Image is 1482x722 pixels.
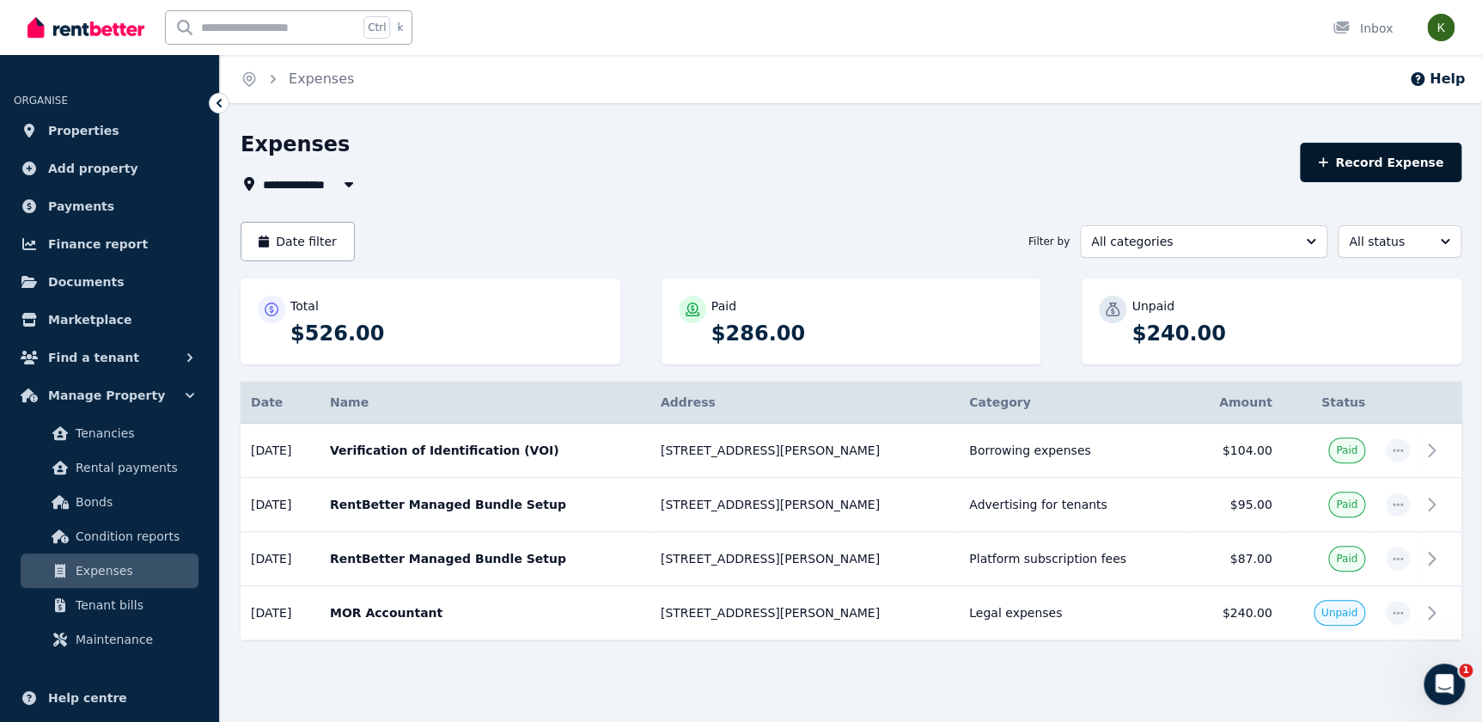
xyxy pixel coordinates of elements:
span: k [397,21,403,34]
p: RentBetter Managed Bundle Setup [330,550,640,567]
td: [STREET_ADDRESS][PERSON_NAME] [650,586,959,640]
a: Add property [14,151,205,186]
span: Marketplace [48,309,131,330]
span: Find a tenant [48,347,139,368]
button: All status [1338,225,1461,258]
th: Category [959,382,1187,424]
td: [DATE] [241,424,320,478]
span: Help centre [48,688,127,708]
td: $240.00 [1187,586,1282,640]
span: All categories [1091,233,1292,250]
button: All categories [1080,225,1327,258]
span: Properties [48,120,119,141]
p: Unpaid [1131,297,1174,315]
a: Properties [14,113,205,148]
img: RentBetter [27,15,144,40]
a: Tenancies [21,416,198,450]
span: Documents [48,272,125,292]
td: $87.00 [1187,532,1282,586]
a: Maintenance [21,622,198,657]
p: Total [290,297,319,315]
a: Tenant bills [21,588,198,622]
button: Help [1409,69,1465,89]
span: 1 [1459,664,1473,677]
p: $286.00 [711,320,1024,347]
button: Manage Property [14,378,205,413]
span: Bonds [76,492,192,512]
span: Paid [1336,498,1357,511]
span: Rental payments [76,457,192,478]
button: Find a tenant [14,340,205,375]
th: Date [241,382,320,424]
span: Manage Property [48,385,165,406]
p: $240.00 [1131,320,1444,347]
span: Maintenance [76,629,192,650]
td: Legal expenses [959,586,1187,640]
span: Condition reports [76,526,192,547]
nav: Breadcrumb [220,55,375,103]
a: Bonds [21,485,198,519]
a: Rental payments [21,450,198,485]
span: Filter by [1028,235,1070,248]
th: Status [1282,382,1375,424]
a: Documents [14,265,205,299]
a: Payments [14,189,205,223]
span: Ctrl [363,16,390,39]
p: RentBetter Managed Bundle Setup [330,496,640,513]
h1: Expenses [241,131,350,158]
span: Paid [1336,444,1357,457]
p: Paid [711,297,736,315]
p: Verification of Identification (VOI) [330,442,640,459]
td: [DATE] [241,532,320,586]
td: [STREET_ADDRESS][PERSON_NAME] [650,478,959,532]
th: Name [320,382,650,424]
span: Finance report [48,234,148,254]
span: Unpaid [1321,606,1357,620]
div: Inbox [1333,20,1393,37]
a: Expenses [21,554,198,588]
span: Expenses [76,560,192,581]
span: Payments [48,196,114,217]
td: Platform subscription fees [959,532,1187,586]
td: [DATE] [241,478,320,532]
a: Expenses [289,70,354,87]
p: $526.00 [290,320,603,347]
span: Add property [48,158,138,179]
span: Tenancies [76,423,192,444]
td: $95.00 [1187,478,1282,532]
img: kaletsch@hotmail.com [1427,14,1455,41]
td: Borrowing expenses [959,424,1187,478]
a: Condition reports [21,519,198,554]
span: Tenant bills [76,595,192,615]
th: Address [650,382,959,424]
th: Amount [1187,382,1282,424]
iframe: Intercom live chat [1424,664,1465,705]
td: [STREET_ADDRESS][PERSON_NAME] [650,532,959,586]
p: MOR Accountant [330,604,640,621]
a: Marketplace [14,303,205,337]
button: Date filter [241,222,355,261]
a: Help centre [14,681,205,715]
td: [DATE] [241,586,320,640]
button: Record Expense [1300,143,1461,182]
a: Finance report [14,227,205,261]
td: $104.00 [1187,424,1282,478]
span: All status [1349,233,1426,250]
td: [STREET_ADDRESS][PERSON_NAME] [650,424,959,478]
td: Advertising for tenants [959,478,1187,532]
span: ORGANISE [14,95,68,107]
span: Paid [1336,552,1357,566]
